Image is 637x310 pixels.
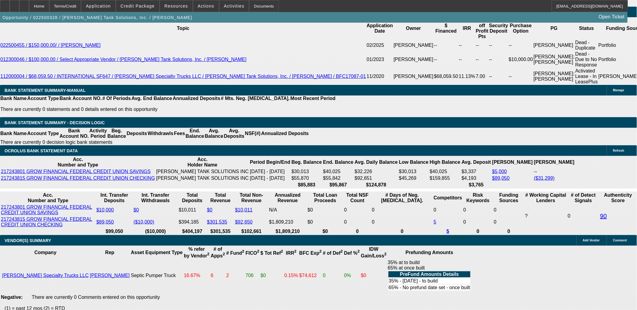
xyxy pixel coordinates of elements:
[226,260,245,292] td: 2
[463,228,493,234] th: 0
[461,175,491,181] td: $4,193
[299,260,322,292] td: $74,612
[307,204,343,216] td: $0
[534,176,555,181] a: ($31,299)
[434,51,459,68] td: --
[509,68,533,85] td: --
[221,95,290,102] th: # Mts. Neg. [MEDICAL_DATA].
[1,192,96,204] th: Acc. Number and Type
[96,207,114,212] a: $10,000
[198,4,214,8] span: Actions
[1,295,23,300] b: Negative:
[250,175,291,181] td: [DATE] - [DATE]
[245,128,261,139] th: NSF(#)
[121,4,155,8] span: Credit Package
[224,4,245,8] span: Activities
[476,68,489,85] td: 7.00
[463,192,493,204] th: Risk Keywords
[0,74,366,79] a: 112000004 / $68,059.50 / INTERNATIONAL SF647 / [PERSON_NAME] Specialty Trucks LLC / [PERSON_NAME]...
[224,128,245,139] th: Avg. Deposits
[147,128,174,139] th: Withdrawls
[1,157,155,168] th: Acc. Number and Type
[393,40,434,51] td: [PERSON_NAME]
[461,157,491,168] th: Avg. Deposit
[388,278,471,284] td: 35% - [DATE] - to build
[613,89,624,92] span: Manage
[393,51,434,68] td: [PERSON_NAME]
[269,192,307,204] th: Annualized Revenue
[235,228,268,234] th: $102,661
[323,157,354,168] th: End. Balance
[323,250,343,256] b: # of Def
[434,192,463,204] th: Competitors
[156,169,249,175] td: [PERSON_NAME] TANK SOLUTIONS INC
[323,175,354,181] td: $55,842
[533,40,575,51] td: [PERSON_NAME]
[323,182,354,188] th: $95,867
[372,192,433,204] th: # Days of Neg. [MEDICAL_DATA].
[489,51,509,68] td: --
[81,0,115,12] button: Application
[366,40,393,51] td: 02/2025
[575,40,598,51] td: Dead - Duplicate
[492,176,510,181] a: $89,050
[291,182,322,188] th: $85,883
[226,250,244,256] b: # Fund
[131,250,183,255] b: Asset Equipment Type
[461,169,491,175] td: $3,337
[494,228,524,234] th: 0
[575,68,598,85] td: Activated Lease - In LeasePlus
[133,228,178,234] th: ($10,000)
[184,260,210,292] td: 16.67%
[184,247,210,258] b: % refer by Vendor
[250,169,291,175] td: [DATE] - [DATE]
[178,192,206,204] th: Total Deposits
[489,17,509,40] th: Security Deposit
[525,192,567,204] th: # Working Capital Lenders
[207,219,227,224] a: $301,535
[34,250,57,255] b: Company
[207,228,234,234] th: $301,535
[2,15,192,20] span: Opportunity / 022500328 / [PERSON_NAME] Tank Solutions, Inc. / [PERSON_NAME]
[5,148,78,153] span: OCROLUS BANK STATEMENT DATA
[388,260,471,291] div: 35% at to build 65% at once built
[235,192,268,204] th: Total Non-Revenue
[344,204,371,216] td: 0
[600,213,607,219] a: 90
[269,204,307,216] td: N/A
[193,0,219,12] button: Actions
[0,43,101,48] a: 022500455 / $150,000.00/ / [PERSON_NAME]
[461,182,491,188] th: $3,765
[105,250,114,255] b: Rep
[567,192,599,204] th: # of Detect Signals
[372,216,433,228] td: 0
[534,157,575,168] th: [PERSON_NAME]
[344,250,360,256] b: Def %
[245,260,260,292] td: 706
[399,169,429,175] td: $30,013
[494,204,524,216] td: 0
[430,169,461,175] td: $40,025
[533,68,575,85] td: [PERSON_NAME]; [PERSON_NAME]
[172,95,220,102] th: Annualized Deposits
[269,219,306,225] div: $1,809,210
[207,207,213,212] a: $0
[156,175,249,181] td: [PERSON_NAME] TANK SOLUTIONS INC
[294,249,296,254] sup: 2
[406,250,453,255] b: Prefunding Amounts
[388,285,471,291] td: 65% - No prefund date set - once built
[299,250,322,256] b: BFC Exp
[207,192,234,204] th: Total Revenue
[509,17,533,40] th: Purchase Option
[164,4,188,8] span: Resources
[250,157,291,168] th: Period Begin/End
[257,249,259,254] sup: 2
[5,238,51,243] span: VENDOR(S) SUMMARY
[354,182,398,188] th: $124,878
[463,216,493,228] td: 0
[269,228,307,234] th: $1,809,210
[489,68,509,85] td: --
[291,175,322,181] td: $55,870
[59,95,102,102] th: Bank Account NO.
[116,0,159,12] button: Credit Package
